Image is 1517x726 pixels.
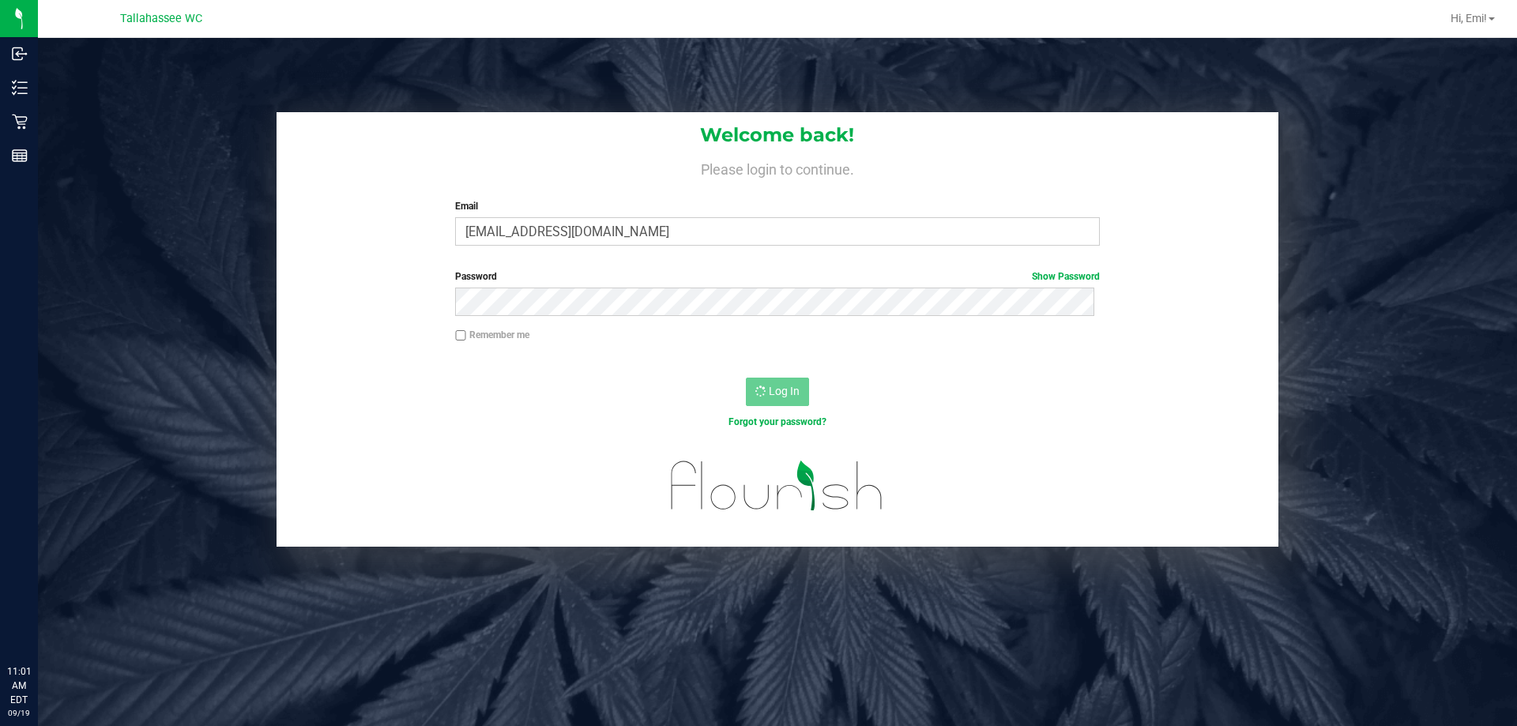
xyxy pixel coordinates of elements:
[12,114,28,130] inline-svg: Retail
[455,199,1099,213] label: Email
[120,12,202,25] span: Tallahassee WC
[12,46,28,62] inline-svg: Inbound
[1451,12,1487,24] span: Hi, Emi!
[455,330,466,341] input: Remember me
[7,664,31,707] p: 11:01 AM EDT
[746,378,809,406] button: Log In
[455,271,497,282] span: Password
[769,385,800,397] span: Log In
[12,148,28,164] inline-svg: Reports
[1032,271,1100,282] a: Show Password
[12,80,28,96] inline-svg: Inventory
[652,446,902,526] img: flourish_logo.svg
[277,158,1278,177] h4: Please login to continue.
[728,416,826,427] a: Forgot your password?
[455,328,529,342] label: Remember me
[7,707,31,719] p: 09/19
[277,125,1278,145] h1: Welcome back!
